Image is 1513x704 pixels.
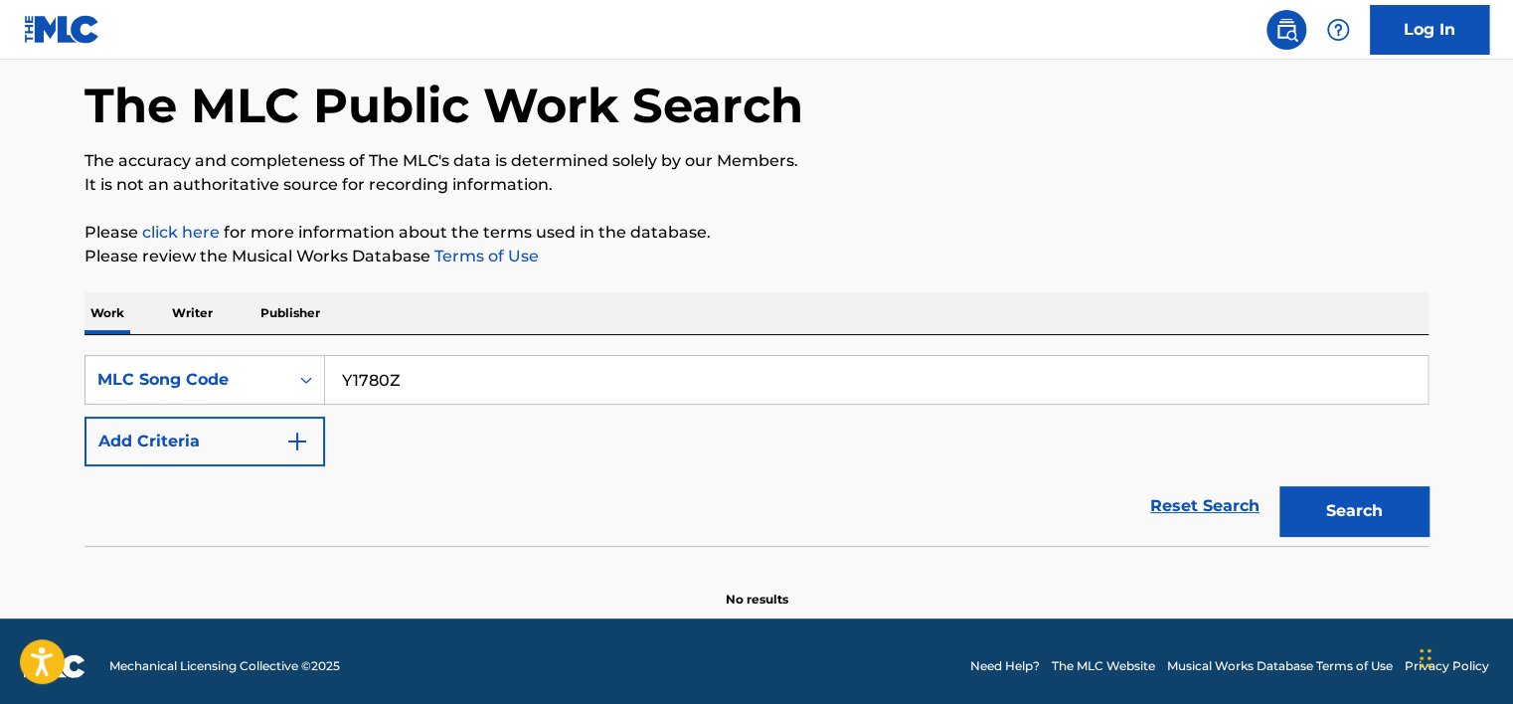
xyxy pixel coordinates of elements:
p: It is not an authoritative source for recording information. [84,173,1429,197]
img: MLC Logo [24,15,100,44]
a: Log In [1370,5,1489,55]
p: No results [726,567,788,609]
form: Search Form [84,355,1429,546]
img: help [1326,18,1350,42]
div: Help [1318,10,1358,50]
a: Reset Search [1140,484,1269,528]
iframe: Chat Widget [1414,609,1513,704]
p: Publisher [254,292,326,334]
div: Drag [1420,628,1431,688]
img: 9d2ae6d4665cec9f34b9.svg [285,430,309,453]
a: Need Help? [970,657,1040,675]
p: Please review the Musical Works Database [84,245,1429,268]
img: search [1274,18,1298,42]
span: Mechanical Licensing Collective © 2025 [109,657,340,675]
a: The MLC Website [1052,657,1155,675]
button: Add Criteria [84,417,325,466]
div: MLC Song Code [97,368,276,392]
button: Search [1279,486,1429,536]
a: Musical Works Database Terms of Use [1167,657,1393,675]
a: Privacy Policy [1405,657,1489,675]
p: The accuracy and completeness of The MLC's data is determined solely by our Members. [84,149,1429,173]
h1: The MLC Public Work Search [84,76,803,135]
p: Writer [166,292,219,334]
p: Please for more information about the terms used in the database. [84,221,1429,245]
a: click here [142,223,220,242]
a: Terms of Use [430,247,539,265]
p: Work [84,292,130,334]
a: Public Search [1266,10,1306,50]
